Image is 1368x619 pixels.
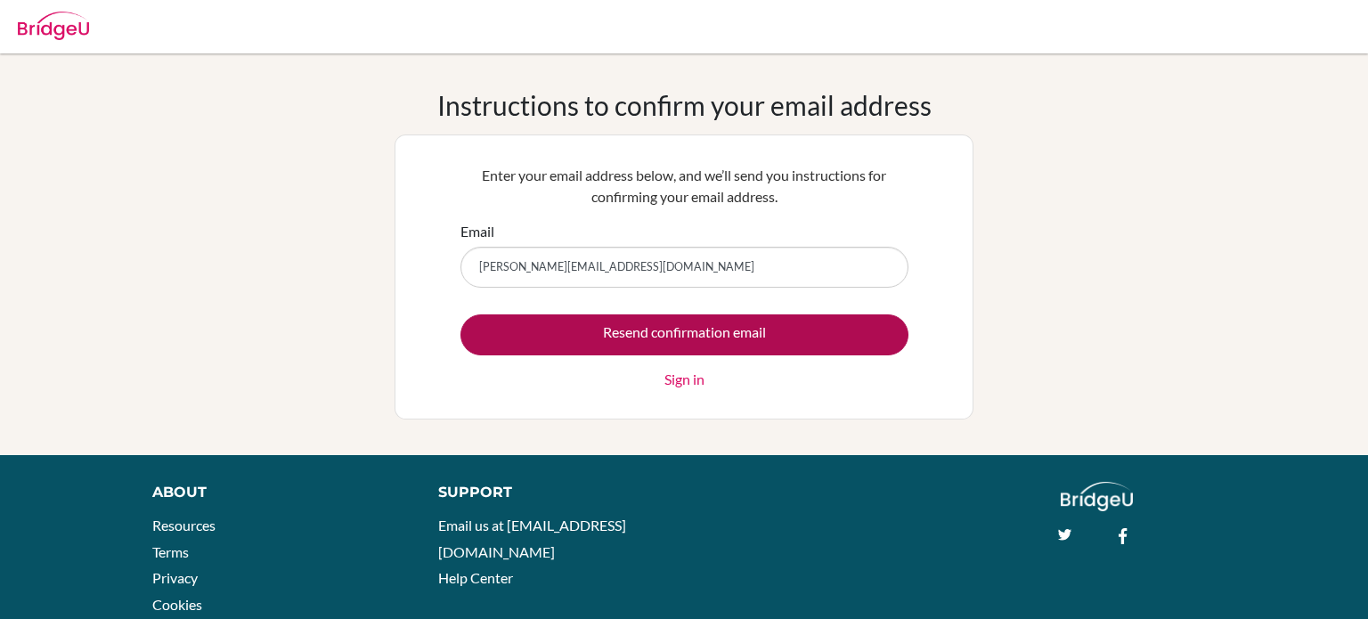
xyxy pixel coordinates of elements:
[438,517,626,560] a: Email us at [EMAIL_ADDRESS][DOMAIN_NAME]
[152,569,198,586] a: Privacy
[152,482,398,503] div: About
[1061,482,1133,511] img: logo_white@2x-f4f0deed5e89b7ecb1c2cc34c3e3d731f90f0f143d5ea2071677605dd97b5244.png
[460,221,494,242] label: Email
[438,482,665,503] div: Support
[152,596,202,613] a: Cookies
[152,543,189,560] a: Terms
[664,369,704,390] a: Sign in
[460,314,908,355] input: Resend confirmation email
[18,12,89,40] img: Bridge-U
[438,569,513,586] a: Help Center
[460,165,908,208] p: Enter your email address below, and we’ll send you instructions for confirming your email address.
[437,89,932,121] h1: Instructions to confirm your email address
[152,517,216,533] a: Resources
